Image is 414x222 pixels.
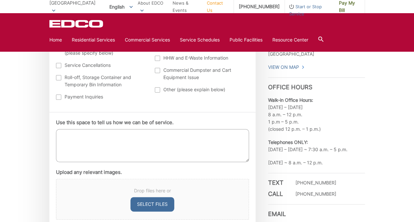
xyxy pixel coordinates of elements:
[268,64,305,71] a: View On Map
[295,190,336,198] p: [PHONE_NUMBER]
[155,54,247,62] label: HHW and E-Waste Information
[268,190,288,198] h3: Call
[268,159,365,166] p: [DATE] ~ 8 a.m. – 12 p.m.
[268,139,308,145] b: Telephones ONLY:
[180,36,220,43] a: Service Schedules
[268,139,365,153] p: [DATE] – [DATE] ~ 7:30 a.m. – 5 p.m.
[49,36,62,43] a: Home
[72,36,115,43] a: Residential Services
[268,77,365,91] h3: Office Hours
[49,20,104,28] a: EDCD logo. Return to the homepage.
[56,169,122,175] label: Upload any relevant images.
[56,120,174,125] label: Use this space to tell us how we can be of service.
[268,97,365,133] p: [DATE] – [DATE] 8 a.m. – 12 p.m. 1 p.m – 5 p.m. (closed 12 p.m. – 1 p.m.)
[155,86,247,93] label: Other (please explain below)
[155,67,247,81] label: Commercial Dumpster and Cart Equipment Issue
[64,187,241,194] span: Drop files here or
[56,62,149,69] label: Service Cancellations
[272,36,308,43] a: Resource Center
[56,74,149,88] label: Roll-off, Storage Container and Temporary Bin Information
[268,179,288,186] h3: Text
[268,97,313,103] b: Walk-in Office Hours:
[295,179,336,186] p: [PHONE_NUMBER]
[230,36,262,43] a: Public Facilities
[130,197,174,211] button: select files, upload any relevant images.
[125,36,170,43] a: Commercial Services
[56,93,149,100] label: Payment Inquiries
[268,204,365,218] h3: Email
[104,1,138,12] span: English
